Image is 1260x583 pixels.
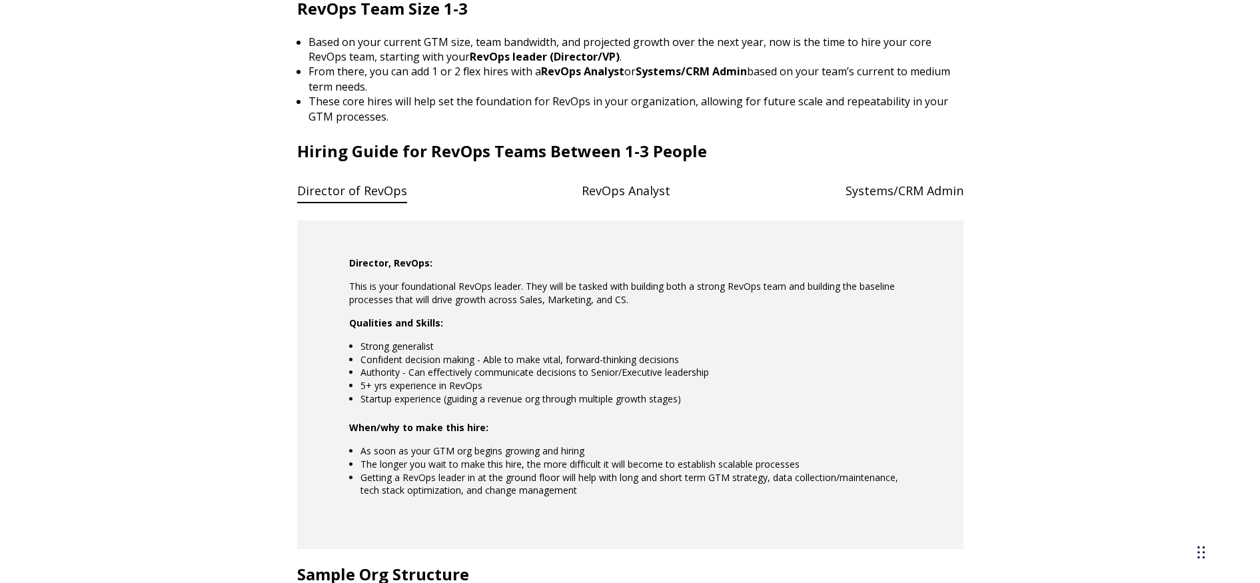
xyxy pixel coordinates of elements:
[541,64,624,79] span: RevOps Analyst
[360,444,911,458] li: As soon as your GTM org begins growing and hiring
[1197,532,1205,572] div: Drag
[636,64,747,79] span: Systems/CRM Admin
[360,471,911,497] li: Getting a RevOps leader in at the ground floor will help with long and short term GTM strategy, d...
[349,257,432,269] strong: Director, RevOps:
[620,49,622,64] span: .
[360,379,911,392] li: 5+ yrs experience in RevOps
[624,64,636,79] span: or
[349,280,912,306] p: This is your foundational RevOps leader. They will be tasked with building both a strong RevOps t...
[360,392,911,406] li: Startup experience (guiding a revenue org through multiple growth stages)
[846,177,963,205] h4: Systems/CRM Admin
[349,421,488,434] strong: When/why to make this hire:
[297,177,407,205] h4: Director of RevOps
[309,64,950,93] span: based on your team’s current to medium term needs.
[309,94,948,123] span: These core hires will help set the foundation for RevOps in your organization, allowing for futur...
[470,49,620,64] span: RevOps leader (Director/VP)
[360,458,911,471] li: The longer you wait to make this hire, the more difficult it will become to establish scalable pr...
[582,177,670,205] h4: RevOps Analyst
[309,35,932,64] span: Based on your current GTM size, team bandwidth, and projected growth over the next year, now is t...
[349,316,443,329] strong: Qualities and Skills:
[360,340,911,353] li: Strong generalist
[360,366,911,379] li: Authority - Can effectively communicate decisions to Senior/Executive leadership
[309,64,541,79] span: From there, you can add 1 or 2 flex hires with a
[1020,396,1260,583] iframe: Chat Widget
[297,140,707,162] span: Hiring Guide for RevOps Teams Between 1-3 People
[360,353,911,366] li: Confident decision making - Able to make vital, forward-thinking decisions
